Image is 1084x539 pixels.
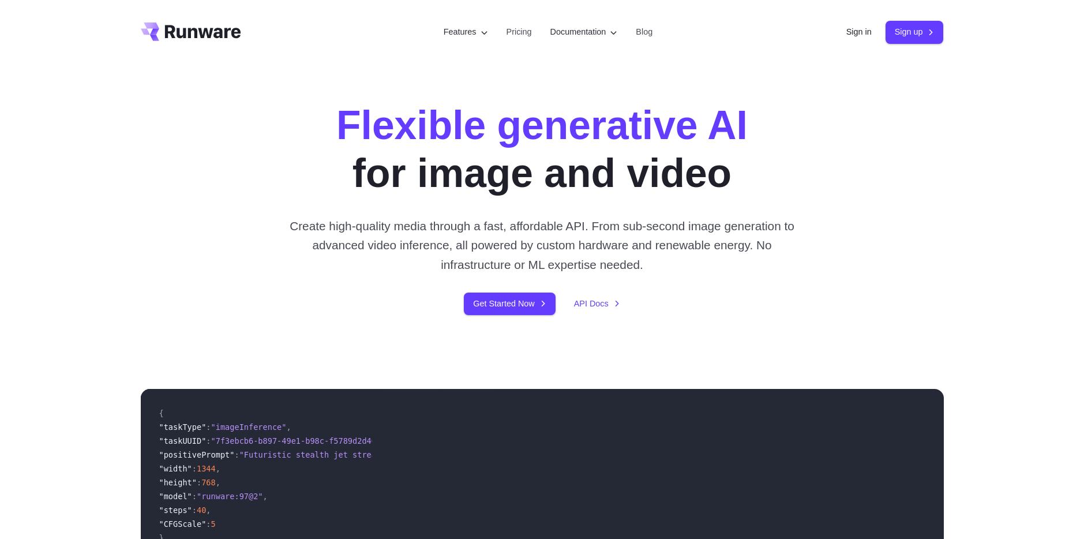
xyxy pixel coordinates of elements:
[464,293,555,315] a: Get Started Now
[159,519,207,529] span: "CFGScale"
[216,464,220,473] span: ,
[285,216,799,274] p: Create high-quality media through a fast, affordable API. From sub-second image generation to adv...
[192,492,197,501] span: :
[159,506,192,515] span: "steps"
[197,464,216,473] span: 1344
[159,422,207,432] span: "taskType"
[159,450,235,459] span: "positivePrompt"
[206,422,211,432] span: :
[159,464,192,473] span: "width"
[574,297,620,310] a: API Docs
[197,478,201,487] span: :
[636,25,652,39] a: Blog
[336,103,748,148] strong: Flexible generative AI
[444,25,488,39] label: Features
[211,422,287,432] span: "imageInference"
[206,519,211,529] span: :
[239,450,669,459] span: "Futuristic stealth jet streaking through a neon-lit cityscape with glowing purple exhaust"
[159,492,192,501] span: "model"
[201,478,216,487] span: 768
[211,436,391,446] span: "7f3ebcb6-b897-49e1-b98c-f5789d2d40d7"
[141,23,241,41] a: Go to /
[159,436,207,446] span: "taskUUID"
[192,506,197,515] span: :
[234,450,239,459] span: :
[286,422,291,432] span: ,
[216,478,220,487] span: ,
[336,102,748,198] h1: for image and video
[846,25,872,39] a: Sign in
[263,492,268,501] span: ,
[886,21,944,43] a: Sign up
[159,409,164,418] span: {
[197,492,263,501] span: "runware:97@2"
[507,25,532,39] a: Pricing
[211,519,216,529] span: 5
[197,506,206,515] span: 40
[550,25,618,39] label: Documentation
[206,436,211,446] span: :
[206,506,211,515] span: ,
[192,464,197,473] span: :
[159,478,197,487] span: "height"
